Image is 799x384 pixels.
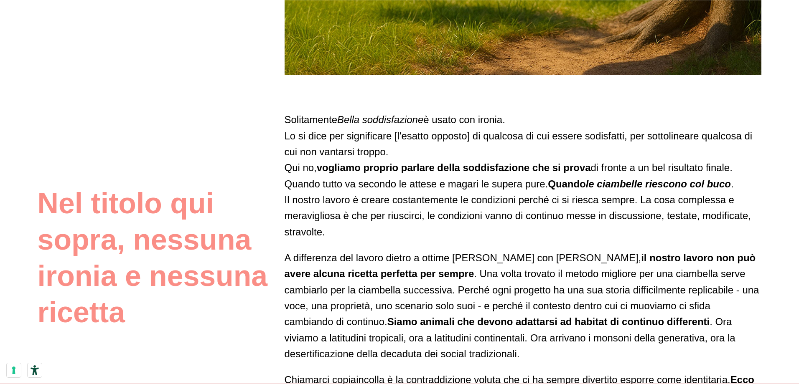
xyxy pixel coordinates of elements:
p: A differenza del lavoro dietro a ottime [PERSON_NAME] con [PERSON_NAME], . Una volta trovato il m... [285,250,762,362]
button: Le tue preferenze relative al consenso per le tecnologie di tracciamento [7,363,21,377]
em: Bella soddisfazione [337,114,423,125]
strong: Siamo animali che devono adattarsi ad habitat di continuo differenti [387,316,710,327]
strong: Quando [548,178,731,189]
em: le ciambelle riescono col buco [586,178,731,189]
strong: vogliamo proprio parlare della soddisfazione che si prova [317,162,591,173]
h2: Nel titolo qui sopra, nessuna ironia e nessuna ricetta [38,185,268,331]
p: Solitamente è usato con ironia. Lo si dice per significare [l'esatto opposto] di qualcosa di cui ... [285,112,762,240]
button: Strumenti di accessibilità [28,363,42,377]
